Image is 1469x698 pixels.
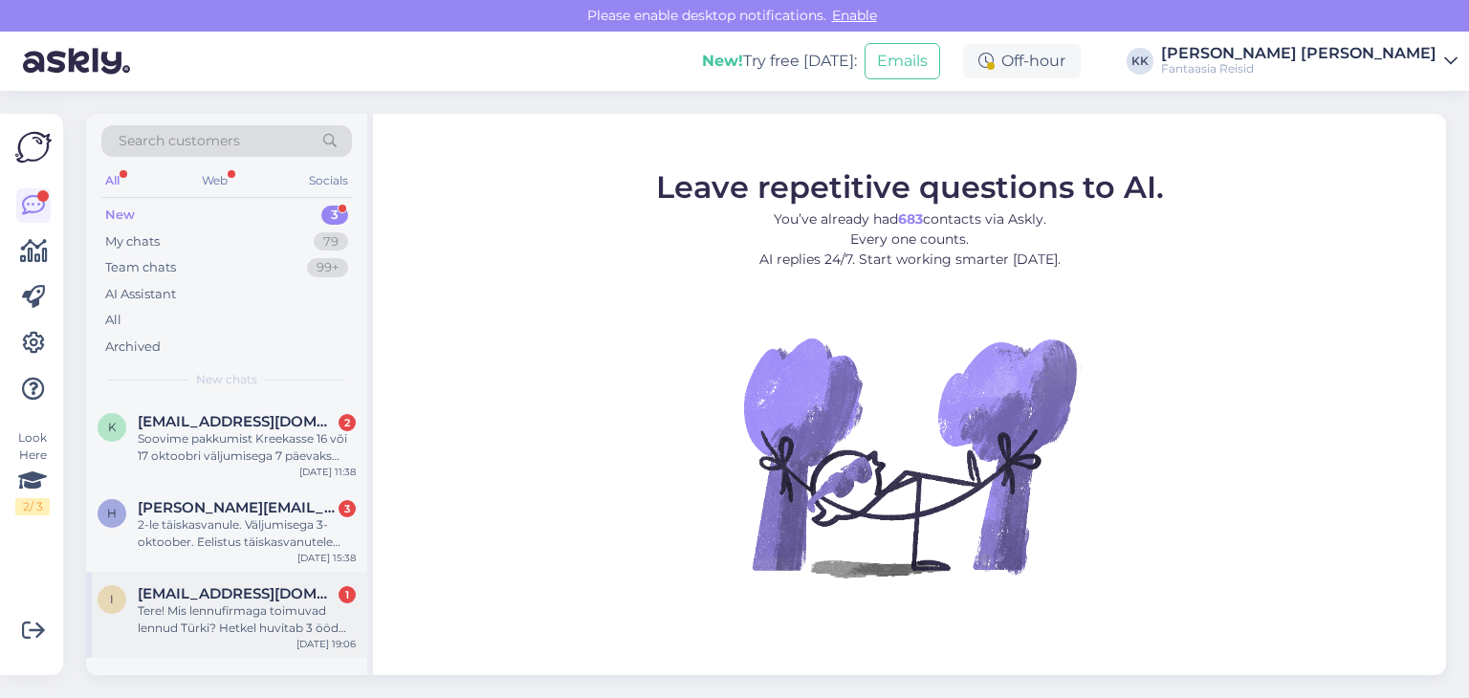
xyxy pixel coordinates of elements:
[1161,46,1458,76] a: [PERSON_NAME] [PERSON_NAME]Fantaasia Reisid
[1127,48,1153,75] div: KK
[305,168,352,193] div: Socials
[963,44,1081,78] div: Off-hour
[314,232,348,251] div: 79
[702,50,857,73] div: Try free [DATE]:
[297,551,356,565] div: [DATE] 15:38
[15,429,50,515] div: Look Here
[1161,46,1436,61] div: [PERSON_NAME] [PERSON_NAME]
[339,500,356,517] div: 3
[105,258,176,277] div: Team chats
[898,209,923,227] b: 683
[107,506,117,520] span: h
[15,129,52,165] img: Askly Logo
[656,208,1164,269] p: You’ve already had contacts via Askly. Every one counts. AI replies 24/7. Start working smarter [...
[101,168,123,193] div: All
[339,586,356,603] div: 1
[138,585,337,602] span: ilen.uuetoa@mail.ee
[105,338,161,357] div: Archived
[321,206,348,225] div: 3
[307,258,348,277] div: 99+
[15,498,50,515] div: 2 / 3
[196,371,257,388] span: New chats
[138,516,356,551] div: 2-le täiskasvanule. Väljumisega 3-oktoober. Eelistus täiskasvanutele [PERSON_NAME] hinnas
[138,430,356,465] div: Soovime pakkumist Kreekasse 16 või 17 oktoobri väljumisega 7 päevaks Kreekasse. Meid on 3 täiskas...
[299,465,356,479] div: [DATE] 11:38
[656,167,1164,205] span: Leave repetitive questions to AI.
[702,52,743,70] b: New!
[138,413,337,430] span: katlin@mammamia.ee
[826,7,883,24] span: Enable
[865,43,940,79] button: Emails
[105,232,160,251] div: My chats
[737,284,1082,628] img: No Chat active
[138,602,356,637] div: Tere! Mis lennufirmaga toimuvad lennud Türki? Hetkel huvitab 3 ööd väljumisega 06.09.
[110,592,114,606] span: i
[138,499,337,516] span: helen.tuur@hotmail.com
[105,311,121,330] div: All
[1161,61,1436,76] div: Fantaasia Reisid
[108,420,117,434] span: k
[105,285,176,304] div: AI Assistant
[198,168,231,193] div: Web
[105,206,135,225] div: New
[119,131,240,151] span: Search customers
[296,637,356,651] div: [DATE] 19:06
[339,414,356,431] div: 2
